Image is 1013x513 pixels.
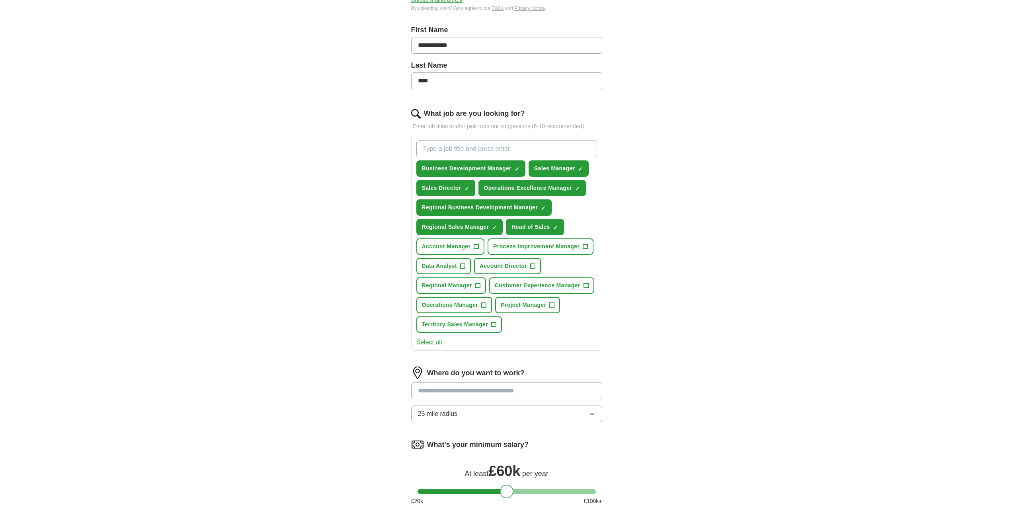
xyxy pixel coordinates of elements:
div: By uploading your CV you agree to our and . [411,5,602,12]
button: Sales Manager✓ [529,160,589,177]
a: T&Cs [492,6,504,11]
span: At least [465,470,488,478]
span: ✓ [541,205,546,211]
button: Business Development Manager✓ [416,160,525,177]
label: Last Name [411,60,602,71]
button: Data Analyst [416,258,471,274]
button: Operations Manager [416,297,492,313]
span: £ 20 k [411,497,423,505]
span: 25 mile radius [418,409,458,419]
span: Customer Experience Manager [495,281,580,290]
span: Business Development Manager [422,164,511,173]
img: search.png [411,109,421,119]
span: £ 100 k+ [584,497,602,505]
button: Regional Business Development Manager✓ [416,199,552,216]
span: Account Manager [422,242,471,251]
span: Sales Manager [534,164,575,173]
button: Account Manager [416,238,485,255]
span: ✓ [515,166,519,172]
span: Operations Excellence Manager [484,184,572,192]
span: Regional Sales Manager [422,223,489,231]
button: Customer Experience Manager [489,277,594,294]
a: Privacy Notice [514,6,545,11]
button: Process Improvement Manager [488,238,593,255]
label: First Name [411,25,602,35]
span: ✓ [553,224,558,231]
span: ✓ [465,185,469,192]
span: per year [522,470,548,478]
span: ✓ [578,166,583,172]
span: Head of Sales [511,223,550,231]
span: £ 60k [488,463,520,479]
button: Head of Sales✓ [506,219,564,235]
button: Operations Excellence Manager✓ [478,180,586,196]
span: ✓ [492,224,497,231]
span: Account Director [480,262,527,270]
button: Regional Manager [416,277,486,294]
span: Process Improvement Manager [493,242,580,251]
button: Territory Sales Manager [416,316,502,333]
button: Project Manager [495,297,560,313]
span: Sales Director [422,184,461,192]
span: Data Analyst [422,262,457,270]
span: Regional Business Development Manager [422,203,538,212]
p: Enter job titles and/or pick from our suggestions (6-10 recommended) [411,122,602,131]
label: What job are you looking for? [424,108,525,119]
span: Regional Manager [422,281,472,290]
span: Territory Sales Manager [422,320,488,329]
button: 25 mile radius [411,406,602,422]
span: ✓ [575,185,580,192]
img: location.png [411,367,424,379]
button: Select all [416,337,442,347]
input: Type a job title and press enter [416,140,597,157]
button: Sales Director✓ [416,180,475,196]
label: What's your minimum salary? [427,439,529,450]
label: Where do you want to work? [427,368,525,378]
button: Account Director [474,258,541,274]
button: Regional Sales Manager✓ [416,219,503,235]
span: Operations Manager [422,301,478,309]
span: Project Manager [501,301,546,309]
img: salary.png [411,438,424,451]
